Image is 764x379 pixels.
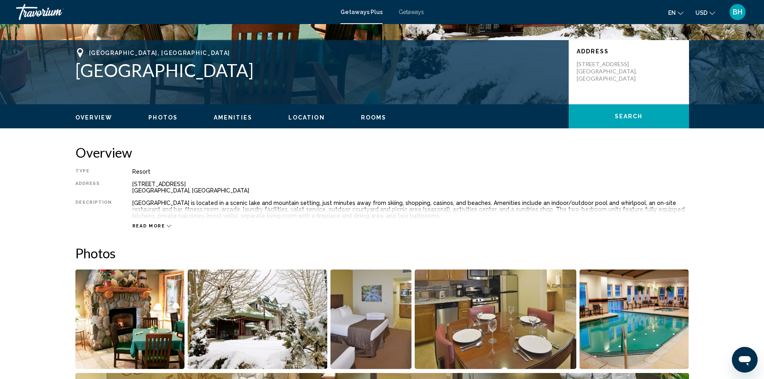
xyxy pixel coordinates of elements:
[148,114,178,121] button: Photos
[75,168,112,175] div: Type
[569,104,689,128] button: Search
[399,9,424,15] a: Getaways
[75,181,112,194] div: Address
[695,10,707,16] span: USD
[75,245,689,261] h2: Photos
[727,4,748,20] button: User Menu
[132,200,689,219] div: [GEOGRAPHIC_DATA] is located in a scenic lake and mountain setting, just minutes away from skiing...
[330,269,412,369] button: Open full-screen image slider
[89,50,230,56] span: [GEOGRAPHIC_DATA], [GEOGRAPHIC_DATA]
[415,269,576,369] button: Open full-screen image slider
[132,223,172,229] button: Read more
[615,113,643,120] span: Search
[132,223,165,229] span: Read more
[16,4,332,20] a: Travorium
[668,7,683,18] button: Change language
[188,269,327,369] button: Open full-screen image slider
[361,114,387,121] button: Rooms
[75,60,561,81] h1: [GEOGRAPHIC_DATA]
[668,10,676,16] span: en
[580,269,689,369] button: Open full-screen image slider
[132,168,689,175] div: Resort
[577,48,681,55] p: Address
[695,7,715,18] button: Change currency
[75,114,113,121] button: Overview
[732,347,758,373] iframe: Button to launch messaging window
[733,8,742,16] span: BH
[340,9,383,15] a: Getaways Plus
[214,114,252,121] button: Amenities
[75,200,112,219] div: Description
[577,61,641,82] p: [STREET_ADDRESS] [GEOGRAPHIC_DATA], [GEOGRAPHIC_DATA]
[75,144,689,160] h2: Overview
[132,181,689,194] div: [STREET_ADDRESS] [GEOGRAPHIC_DATA], [GEOGRAPHIC_DATA]
[288,114,325,121] button: Location
[75,269,185,369] button: Open full-screen image slider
